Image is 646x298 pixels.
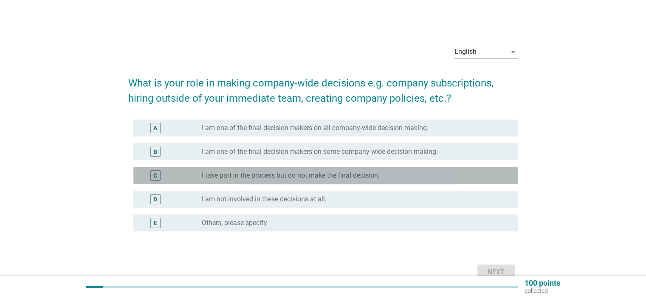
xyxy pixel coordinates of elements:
[202,124,429,132] label: I am one of the final decision makers on all company-wide decision making.
[153,148,157,156] div: B
[525,287,560,295] p: collected
[153,195,157,204] div: D
[153,124,157,133] div: A
[202,219,267,227] label: Others, please specify
[454,48,477,56] div: English
[202,171,380,180] label: I take part in the process but do not make the final decision.
[153,171,157,180] div: C
[202,148,438,156] label: I am one of the final decision makers on some company-wide decision making.
[202,195,327,203] label: I am not involved in these decisions at all.
[154,219,157,228] div: E
[525,279,560,287] p: 100 points
[508,47,518,57] i: arrow_drop_down
[128,67,518,106] h2: What is your role in making company-wide decisions e.g. company subscriptions, hiring outside of ...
